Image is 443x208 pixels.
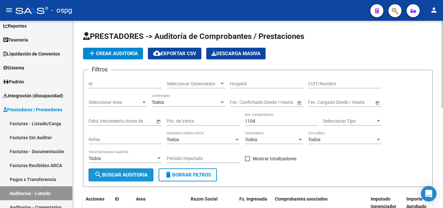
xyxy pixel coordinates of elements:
input: Fecha inicio [230,100,254,105]
span: Todos [152,100,164,105]
span: Crear Auditoría [88,51,138,56]
span: PRESTADORES -> Auditoría de Comprobantes / Prestaciones [83,32,304,41]
span: Seleccionar Tipo [323,118,376,124]
mat-icon: add [88,49,96,57]
span: Seleccionar Area [89,100,141,105]
span: Sistema [3,64,24,71]
span: Seleccionar Gerenciador [167,81,219,87]
span: Padrón [3,78,24,85]
div: Open Intercom Messenger [421,186,437,202]
span: Acciones [86,196,104,202]
button: Borrar Filtros [159,168,217,181]
span: Prestadores / Proveedores [3,106,62,113]
button: Crear Auditoría [83,48,143,59]
span: Integración (discapacidad) [3,92,63,99]
span: Razon Social [191,196,218,202]
span: Todos [89,156,101,161]
span: Fc. Ingresada [239,196,267,202]
button: Descarga Masiva [206,48,266,59]
span: Mostrar totalizadores [253,155,296,163]
span: Todos [245,137,257,142]
button: Open calendar [296,99,303,106]
button: Buscar Auditoria [89,168,153,181]
span: Descarga Masiva [211,51,260,56]
app-download-masive: Descarga masiva de comprobantes (adjuntos) [206,48,266,59]
input: Fecha fin [337,100,369,105]
span: Reportes [3,22,27,30]
button: Exportar CSV [148,48,201,59]
button: Open calendar [374,99,381,106]
span: Todos [167,137,179,142]
span: Buscar Auditoria [94,172,148,178]
span: ID [115,196,119,202]
mat-icon: menu [5,6,13,14]
span: - ospg [51,3,72,18]
mat-icon: cloud_download [153,49,161,57]
span: Area [136,196,146,202]
span: Borrar Filtros [164,172,211,178]
mat-icon: search [94,171,102,178]
input: Fecha fin [259,100,291,105]
span: Exportar CSV [153,51,196,56]
mat-icon: person [430,6,438,14]
button: Open calendar [155,118,162,125]
input: Fecha inicio [308,100,332,105]
span: Tesorería [3,36,28,43]
span: Liquidación de Convenios [3,50,60,57]
span: Todos [308,137,320,142]
span: Comprobantes asociados [275,196,328,202]
h3: Filtros [89,65,111,74]
mat-icon: delete [164,171,172,178]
